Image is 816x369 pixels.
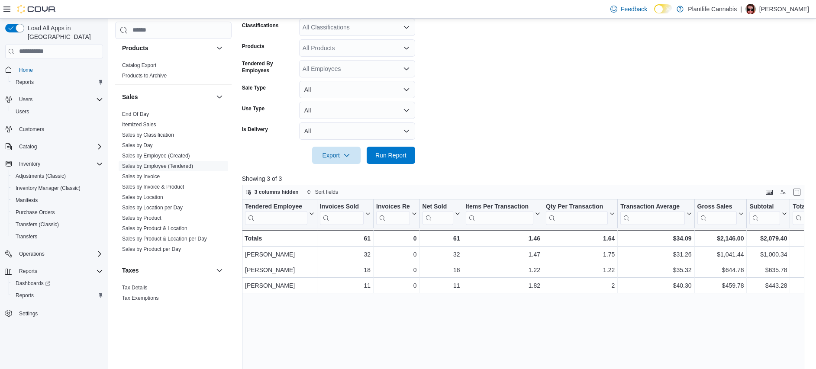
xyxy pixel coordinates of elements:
[12,207,58,218] a: Purchase Orders
[242,105,264,112] label: Use Type
[621,5,647,13] span: Feedback
[422,202,453,225] div: Net Sold
[12,195,41,205] a: Manifests
[115,109,232,258] div: Sales
[376,202,416,225] button: Invoices Ref
[24,24,103,41] span: Load All Apps in [GEOGRAPHIC_DATA]
[317,147,355,164] span: Export
[2,141,106,153] button: Catalog
[245,233,314,244] div: Totals
[2,307,106,319] button: Settings
[764,187,774,197] button: Keyboard shortcuts
[122,246,181,252] a: Sales by Product per Day
[620,249,691,260] div: $31.26
[115,60,232,84] div: Products
[299,81,415,98] button: All
[245,280,314,291] div: [PERSON_NAME]
[403,45,410,51] button: Open list of options
[620,265,691,275] div: $35.32
[16,141,103,152] span: Catalog
[745,4,756,14] div: Sasha Iemelianenko
[19,126,44,133] span: Customers
[122,93,138,101] h3: Sales
[9,231,106,243] button: Transfers
[9,106,106,118] button: Users
[12,106,32,117] a: Users
[242,22,279,29] label: Classifications
[620,233,691,244] div: $34.09
[12,77,37,87] a: Reports
[245,249,314,260] div: [PERSON_NAME]
[12,171,103,181] span: Adjustments (Classic)
[422,265,460,275] div: 18
[122,44,213,52] button: Products
[320,265,371,275] div: 18
[375,151,406,160] span: Run Report
[16,249,103,259] span: Operations
[16,185,81,192] span: Inventory Manager (Classic)
[16,209,55,216] span: Purchase Orders
[16,308,103,318] span: Settings
[546,265,615,275] div: 1.22
[122,132,174,138] a: Sales by Classification
[376,202,410,211] div: Invoices Ref
[697,280,744,291] div: $459.78
[654,13,655,14] span: Dark Mode
[9,194,106,206] button: Manifests
[245,202,314,225] button: Tendered Employee
[299,102,415,119] button: All
[19,310,38,317] span: Settings
[122,163,193,170] span: Sales by Employee (Tendered)
[122,93,213,101] button: Sales
[16,65,36,75] a: Home
[546,202,608,225] div: Qty Per Transaction
[2,93,106,106] button: Users
[759,4,809,14] p: [PERSON_NAME]
[749,249,787,260] div: $1,000.34
[19,160,40,167] span: Inventory
[19,250,45,257] span: Operations
[697,202,737,211] div: Gross Sales
[17,5,56,13] img: Cova
[214,265,225,276] button: Taxes
[749,202,780,225] div: Subtotal
[16,308,41,319] a: Settings
[12,219,62,230] a: Transfers (Classic)
[245,202,307,225] div: Tendered Employee
[12,106,103,117] span: Users
[320,280,371,291] div: 11
[749,233,787,244] div: $2,079.40
[16,94,103,105] span: Users
[303,187,342,197] button: Sort fields
[465,202,533,225] div: Items Per Transaction
[12,231,103,242] span: Transfers
[376,265,416,275] div: 0
[122,163,193,169] a: Sales by Employee (Tendered)
[16,292,34,299] span: Reports
[12,171,69,181] a: Adjustments (Classic)
[122,62,156,68] a: Catalog Export
[620,202,684,225] div: Transaction Average
[16,173,66,180] span: Adjustments (Classic)
[12,278,54,289] a: Dashboards
[16,266,103,276] span: Reports
[122,215,161,221] span: Sales by Product
[9,277,106,289] a: Dashboards
[19,268,37,275] span: Reports
[422,202,460,225] button: Net Sold
[697,233,744,244] div: $2,146.00
[255,189,299,196] span: 3 columns hidden
[16,108,29,115] span: Users
[115,282,232,307] div: Taxes
[122,215,161,221] a: Sales by Product
[320,202,364,211] div: Invoices Sold
[122,266,139,275] h3: Taxes
[12,195,103,205] span: Manifests
[2,265,106,277] button: Reports
[122,72,167,79] span: Products to Archive
[122,122,156,128] a: Itemized Sales
[122,111,149,118] span: End Of Day
[403,24,410,31] button: Open list of options
[16,141,40,152] button: Catalog
[749,265,787,275] div: $635.78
